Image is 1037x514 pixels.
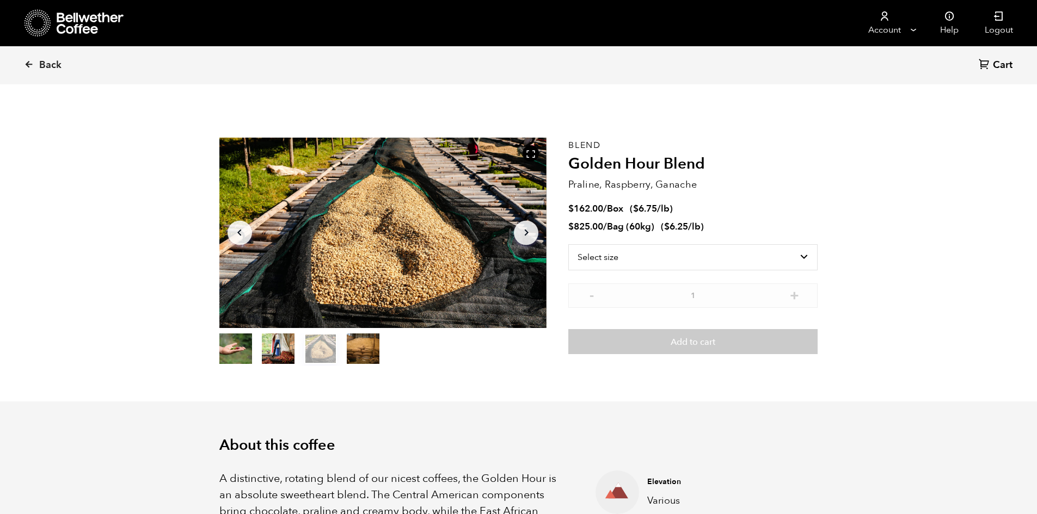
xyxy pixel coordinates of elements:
span: Box [607,202,623,215]
bdi: 6.25 [664,220,688,233]
span: Back [39,59,62,72]
span: $ [568,202,574,215]
p: Various [647,493,801,508]
bdi: 825.00 [568,220,603,233]
h4: Elevation [647,476,801,487]
span: $ [664,220,670,233]
p: Praline, Raspberry, Ganache [568,177,818,192]
span: $ [633,202,639,215]
span: /lb [688,220,701,233]
button: - [585,289,598,300]
span: Cart [993,59,1013,72]
span: / [603,220,607,233]
span: /lb [657,202,670,215]
button: Add to cart [568,329,818,354]
bdi: 6.75 [633,202,657,215]
span: Bag (60kg) [607,220,654,233]
bdi: 162.00 [568,202,603,215]
button: + [788,289,801,300]
span: ( ) [630,202,673,215]
span: / [603,202,607,215]
span: ( ) [661,220,704,233]
a: Cart [979,58,1015,73]
span: $ [568,220,574,233]
h2: Golden Hour Blend [568,155,818,174]
h2: About this coffee [219,437,818,454]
